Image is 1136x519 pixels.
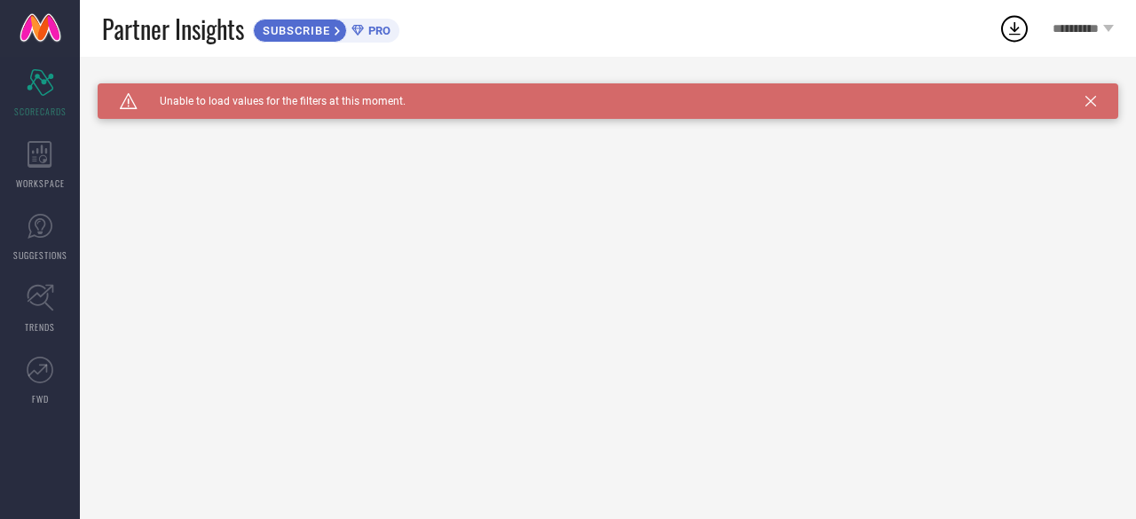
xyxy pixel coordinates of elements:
span: SUBSCRIBE [254,24,335,37]
span: Unable to load values for the filters at this moment. [138,95,406,107]
span: Partner Insights [102,11,244,47]
span: WORKSPACE [16,177,65,190]
span: FWD [32,392,49,405]
div: Open download list [998,12,1030,44]
a: SUBSCRIBEPRO [253,14,399,43]
span: SCORECARDS [14,105,67,118]
span: TRENDS [25,320,55,334]
span: SUGGESTIONS [13,248,67,262]
div: Unable to load filters at this moment. Please try later. [98,83,1118,98]
span: PRO [364,24,390,37]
